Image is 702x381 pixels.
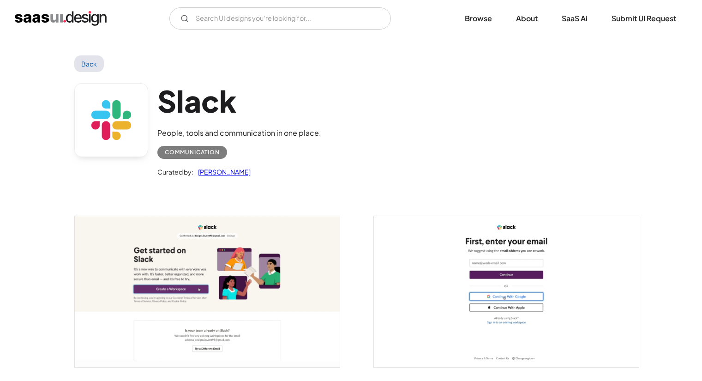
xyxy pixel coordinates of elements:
[15,11,107,26] a: home
[75,216,340,367] a: open lightbox
[505,8,549,29] a: About
[165,147,220,158] div: Communication
[374,216,639,367] img: 63da51ae114d9f5ab5d8d4da_Slack%20Signup.png
[157,166,193,177] div: Curated by:
[157,83,321,119] h1: Slack
[157,127,321,139] div: People, tools and communication in one place.
[600,8,687,29] a: Submit UI Request
[169,7,391,30] form: Email Form
[454,8,503,29] a: Browse
[193,166,251,177] a: [PERSON_NAME]
[74,55,104,72] a: Back
[75,216,340,367] img: 63da51b0f7cfe7a10919affa_Slack%20-%20Create%20Workspace.png
[374,216,639,367] a: open lightbox
[169,7,391,30] input: Search UI designs you're looking for...
[551,8,599,29] a: SaaS Ai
